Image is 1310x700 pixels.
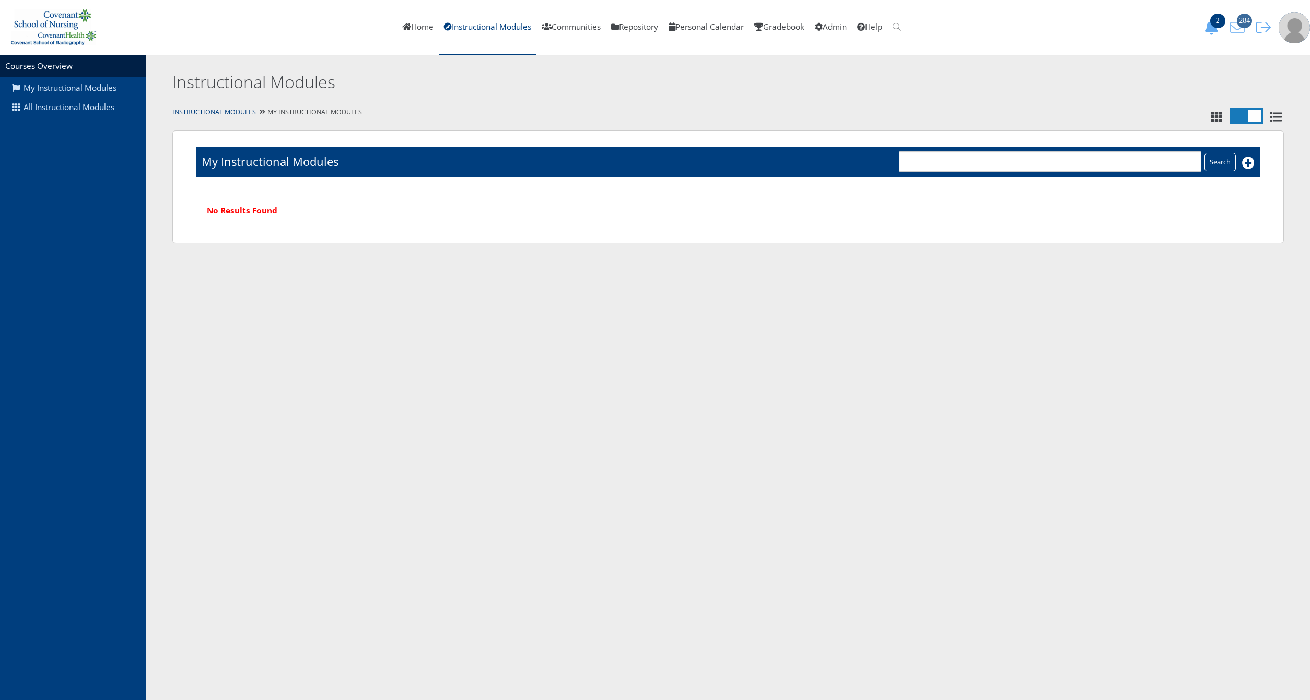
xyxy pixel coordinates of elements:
[1226,20,1253,35] button: 284
[196,194,1260,227] div: No Results Found
[1226,21,1253,32] a: 284
[1200,21,1226,32] a: 2
[1237,14,1252,28] span: 284
[1200,20,1226,35] button: 2
[1209,111,1224,123] i: Tile
[202,153,338,170] h1: My Instructional Modules
[172,108,256,116] a: Instructional Modules
[1268,111,1284,123] i: List
[1242,157,1255,169] i: Add New
[5,61,73,72] a: Courses Overview
[172,70,1026,94] h2: Instructional Modules
[1279,12,1310,43] img: user-profile-default-picture.png
[1204,153,1236,171] input: Search
[146,105,1310,120] div: My Instructional Modules
[1210,14,1225,28] span: 2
